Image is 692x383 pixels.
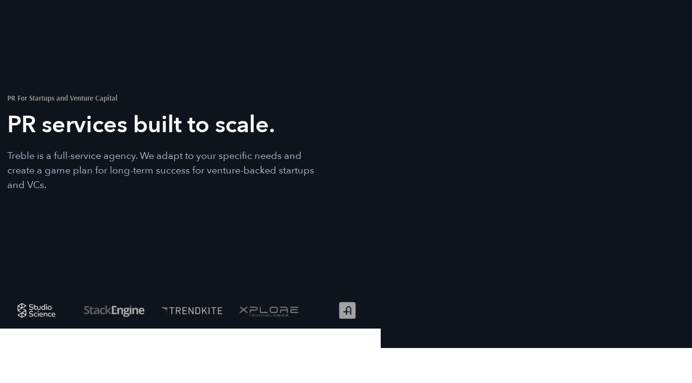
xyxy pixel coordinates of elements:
p: Treble is a full-service agency. We adapt to your specific needs and create a game plan for long-... [7,149,329,192]
img: Addvocate logo [310,292,382,329]
img: TrendKite logo [155,292,227,329]
img: StackEngine logo [78,292,150,329]
img: XPlore logo [233,292,305,329]
h1: PR services built to scale. [7,110,329,140]
h2: PR For Startups and Venture Capital [7,94,329,102]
